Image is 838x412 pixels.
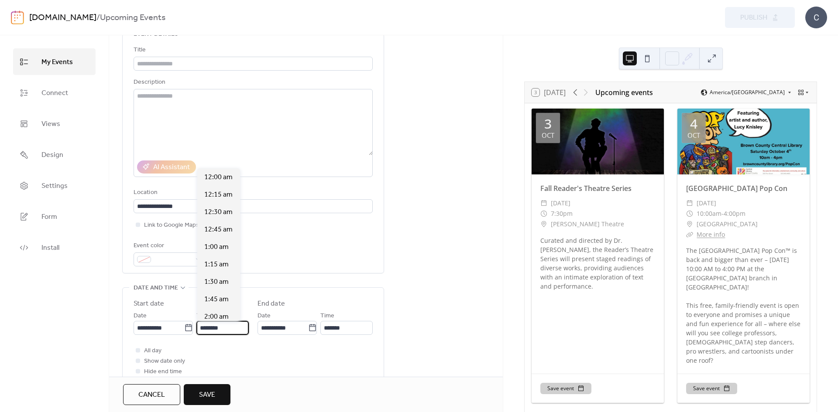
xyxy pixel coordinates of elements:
div: ​ [540,208,547,219]
div: The [GEOGRAPHIC_DATA] Pop Con™ is back and bigger than ever – [DATE] 10:00 AM to 4:00 PM at the [... [677,246,810,365]
span: All day [144,346,161,356]
a: More info [697,230,725,238]
div: ​ [540,198,547,208]
span: Views [41,117,60,131]
span: My Events [41,55,73,69]
button: Save event [540,383,591,394]
span: 1:15 am [204,259,229,270]
a: Form [13,203,96,230]
span: Save [199,390,215,400]
span: Link to Google Maps [144,220,199,231]
span: Connect [41,86,68,100]
span: 7:30pm [551,208,573,219]
div: ​ [686,198,693,208]
div: Upcoming events [595,87,653,98]
span: [DATE] [697,198,716,208]
a: [GEOGRAPHIC_DATA] Pop Con [686,184,787,193]
span: 1:30 am [204,277,229,287]
div: 4 [690,117,697,130]
b: Upcoming Events [100,10,165,26]
span: Show date only [144,356,185,367]
div: ​ [686,219,693,229]
span: Date [258,311,271,321]
div: Oct [687,132,700,139]
span: Form [41,210,57,224]
span: Event details [134,29,178,40]
b: / [96,10,100,26]
div: C [805,7,827,28]
a: Design [13,141,96,168]
span: Time [320,311,334,321]
span: Design [41,148,63,162]
span: 10:00am [697,208,721,219]
span: Settings [41,179,68,193]
div: Fall Reader's Theatre Series [532,183,664,194]
span: Date and time [134,283,178,293]
a: [DOMAIN_NAME] [29,10,96,26]
button: Cancel [123,384,180,405]
div: Curated and directed by Dr. [PERSON_NAME], the Reader’s Theatre Series will present staged readin... [532,236,664,291]
a: Install [13,234,96,261]
span: Hide end time [144,367,182,377]
span: [DATE] [551,198,570,208]
button: Save [184,384,230,405]
div: ​ [540,219,547,229]
span: Install [41,241,59,255]
a: Connect [13,79,96,106]
span: - [721,208,724,219]
span: Cancel [138,390,165,400]
span: 12:00 am [204,172,233,183]
a: My Events [13,48,96,75]
div: Title [134,45,371,55]
span: [GEOGRAPHIC_DATA] [697,219,758,229]
a: Settings [13,172,96,199]
div: Description [134,77,371,88]
span: 1:00 am [204,242,229,252]
img: logo [11,10,24,24]
span: 4:00pm [724,208,745,219]
span: Time [196,311,210,321]
div: 3 [544,117,552,130]
span: [PERSON_NAME] Theatre [551,219,624,229]
span: America/[GEOGRAPHIC_DATA] [710,90,785,95]
div: End date [258,299,285,309]
span: 12:30 am [204,207,233,218]
span: 12:15 am [204,190,233,200]
div: Oct [542,132,554,139]
span: 1:45 am [204,294,229,305]
div: Start date [134,299,164,309]
div: Event color [134,241,203,251]
div: Location [134,187,371,198]
div: ​ [686,208,693,219]
span: 2:00 am [204,312,229,322]
button: Save event [686,383,737,394]
span: 12:45 am [204,225,233,235]
span: Date [134,311,147,321]
div: ​ [686,229,693,240]
a: Views [13,110,96,137]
